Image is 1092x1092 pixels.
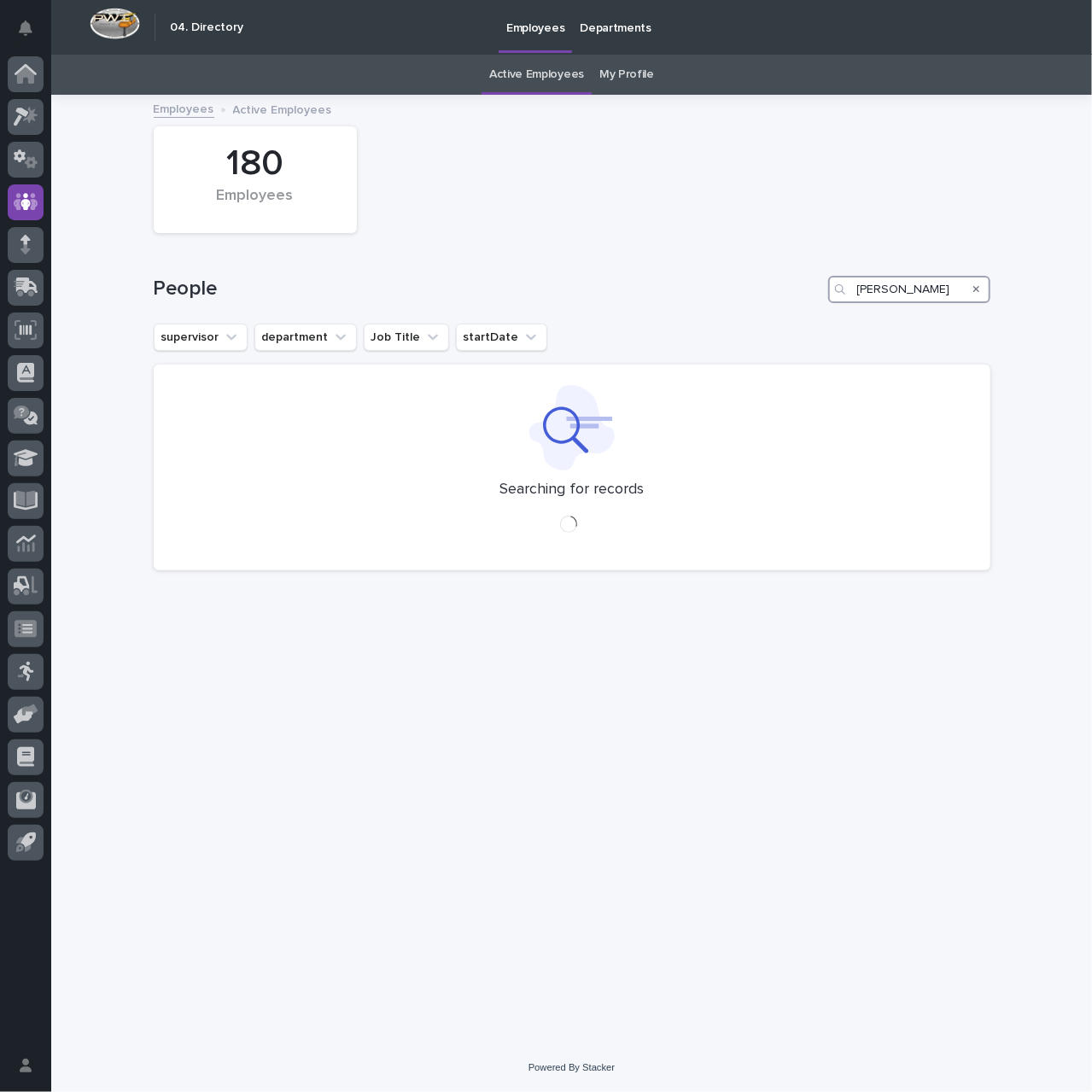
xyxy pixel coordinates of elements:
[364,324,449,351] button: Job Title
[183,143,328,185] div: 180
[154,98,214,118] a: Employees
[254,324,357,351] button: department
[90,8,140,39] img: Workspace Logo
[183,187,328,223] div: Employees
[528,1062,615,1072] a: Powered By Stacker
[154,277,821,301] h1: People
[154,324,248,351] button: supervisor
[599,55,654,95] a: My Profile
[456,324,547,351] button: startDate
[170,20,243,35] h2: 04. Directory
[489,55,584,95] a: Active Employees
[828,276,990,303] input: Search
[21,20,44,48] div: Notifications
[8,10,44,46] button: Notifications
[499,481,644,499] p: Searching for records
[233,99,332,118] p: Active Employees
